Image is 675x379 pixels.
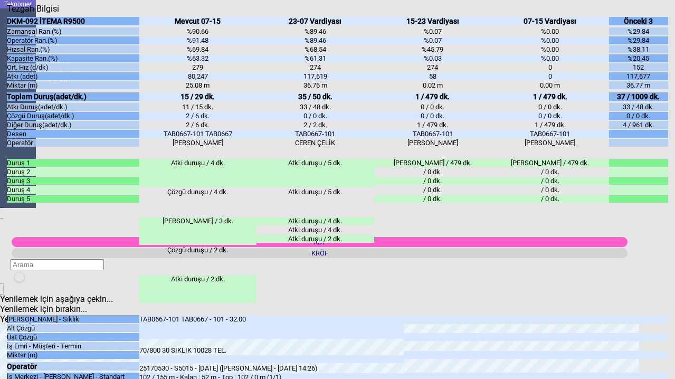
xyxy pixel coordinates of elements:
div: 117,619 [256,72,374,80]
div: 15 / 29 dk. [139,92,256,101]
div: Üst Çözgü [7,333,139,341]
div: [PERSON_NAME] [139,139,256,147]
div: 58 [374,72,491,80]
div: / 0 dk. [374,195,491,203]
div: %0.00 [491,45,609,53]
div: Ort. Hız (d/dk) [7,63,139,71]
div: %0.07 [374,36,491,44]
div: Atkı (adet) [7,72,139,80]
div: Atkı Duruş(adet/dk.) [7,103,139,111]
div: 33 / 48 dk. [256,103,374,111]
div: %91.48 [139,36,256,44]
div: TAB0667-101 TAB0667 - 101 - 32.00 [139,315,404,339]
div: Atki duruşu / 4 dk. [256,226,374,234]
div: 25.08 m [139,81,256,89]
div: 2 / 6 dk. [139,112,256,120]
div: 279 [139,63,256,71]
div: Diğer Duruş(adet/dk.) [7,121,139,129]
div: 0 / 0 dk. [374,103,491,111]
div: CEREN ÇELİK [256,139,374,147]
div: Atki duruşu / 5 dk. [256,188,374,216]
div: [PERSON_NAME] [491,139,609,147]
div: 0.02 m [374,81,491,89]
div: [PERSON_NAME] / 3 dk. [139,217,256,245]
div: Kapasite Ran.(%) [7,54,139,62]
div: 4 / 961 dk. [609,121,669,129]
div: 0 [491,63,609,71]
div: Tezgah Bilgisi [7,4,65,14]
div: %45.79 [374,45,491,53]
div: Operatör [7,139,139,147]
div: %63.32 [139,54,256,62]
div: 15-23 Vardiyası [374,17,491,25]
div: / 0 dk. [374,177,491,185]
div: DKM-092 İTEMA R9500 [7,17,139,25]
div: 0 / 0 dk. [374,112,491,120]
div: Duruş 3 [7,177,139,185]
div: [PERSON_NAME] - Sıklık [7,315,139,323]
div: 0 / 0 dk. [256,112,374,120]
div: 1 / 479 dk. [491,92,609,101]
div: 80,247 [139,72,256,80]
div: 0.00 m [491,81,609,89]
div: Mevcut 07-15 [139,17,256,25]
div: 37 / 1009 dk. [609,92,669,101]
div: 0 / 0 dk. [609,112,669,120]
div: %68.54 [256,45,374,53]
div: TAB0667-101 [256,130,374,138]
div: 152 [609,63,669,71]
div: Desen [7,130,139,138]
div: Duruş 2 [7,168,139,176]
div: Miktar (m) [7,351,139,359]
div: 33 / 48 dk. [609,103,669,111]
div: Atki duruşu / 2 dk. [139,275,256,303]
div: %0.00 [491,27,609,35]
div: / 0 dk. [491,168,609,176]
div: 274 [256,63,374,71]
div: 0 [491,72,609,80]
div: TAB0667-101 [374,130,491,138]
div: 1 / 479 dk. [374,121,491,129]
div: %61.31 [256,54,374,62]
div: Miktar (m) [7,81,139,89]
div: %29.84 [609,36,669,44]
div: %89.46 [256,27,374,35]
div: / 0 dk. [374,186,491,194]
div: 2 / 2 dk. [256,121,374,129]
div: Zamansal Ran.(%) [7,27,139,35]
div: 70/800 30 SIKLIK 10028 TEL. [139,346,404,354]
div: 36.77 m [609,81,669,89]
div: Hızsal Ran.(%) [7,45,139,53]
div: Operatör Ran.(%) [7,36,139,44]
div: / 0 dk. [374,168,491,176]
div: 1 / 479 dk. [374,92,491,101]
div: Atki duruşu / 5 dk. [256,159,374,187]
div: %0.07 [374,27,491,35]
div: 35 / 50 dk. [256,92,374,101]
div: 274 [374,63,491,71]
div: 25170530 - S5015 - [DATE] ([PERSON_NAME] - [DATE] 14:26) [139,364,404,372]
div: Atki duruşu / 4 dk. [139,159,256,187]
div: 36.76 m [256,81,374,89]
div: İş Emri - Müşteri - Termin [7,342,139,350]
div: %89.46 [256,36,374,44]
div: [PERSON_NAME] / 479 dk. [491,159,609,167]
div: %0.00 [491,54,609,62]
div: %20.45 [609,54,669,62]
div: 11 / 15 dk. [139,103,256,111]
div: %69.84 [139,45,256,53]
div: Toplam Duruş(adet/dk.) [7,92,139,101]
div: %38.11 [609,45,669,53]
div: TAB0667-101 [491,130,609,138]
div: 07-15 Vardiyası [491,17,609,25]
div: Alt Çözgü [7,324,139,332]
div: 23-07 Vardiyası [256,17,374,25]
div: / 0 dk. [491,186,609,194]
div: [PERSON_NAME] / 479 dk. [374,159,491,167]
div: 2 / 6 dk. [139,121,256,129]
div: 0 / 0 dk. [491,112,609,120]
div: Önceki 3 [609,17,669,25]
div: / 0 dk. [491,195,609,203]
div: %0.00 [491,36,609,44]
div: TAB0667-101 TAB0667 [139,130,256,138]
